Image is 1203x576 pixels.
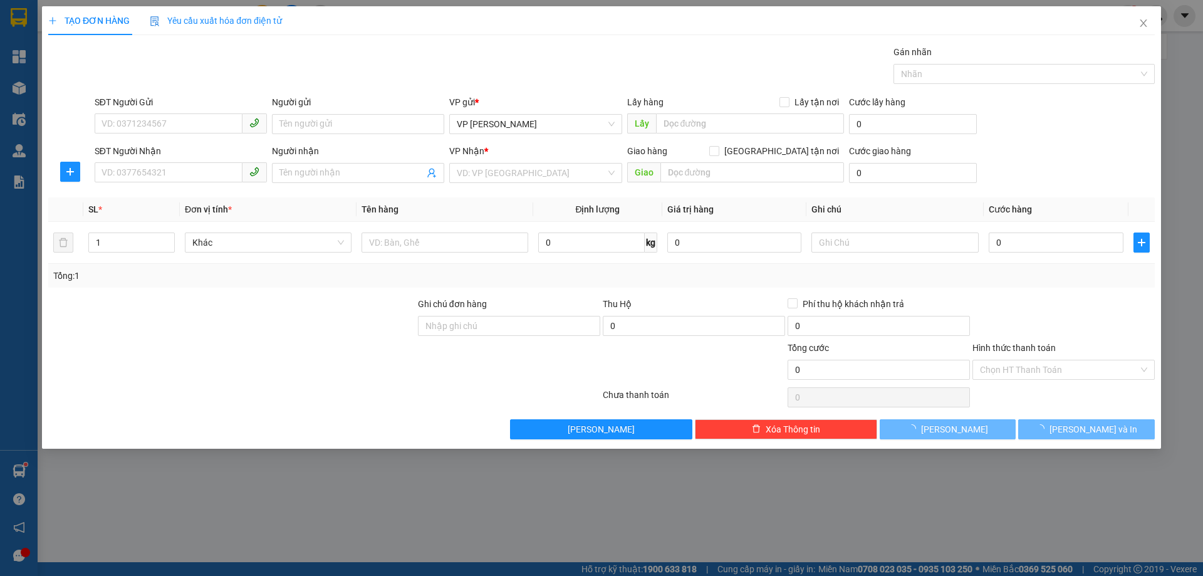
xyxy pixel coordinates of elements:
input: Ghi chú đơn hàng [418,316,600,336]
div: Người nhận [272,144,444,158]
span: Lấy [627,113,656,134]
span: Yêu cầu xuất hóa đơn điện tử [150,16,282,26]
span: Tên hàng [362,204,398,214]
span: Phí thu hộ khách nhận trả [798,297,909,311]
span: Lấy tận nơi [789,95,844,109]
label: Cước giao hàng [849,146,911,156]
span: plus [48,16,57,25]
span: VP Nguyễn Quốc Trị [457,115,615,134]
div: Chưa thanh toán [601,388,786,410]
span: SL [88,204,98,214]
span: phone [249,167,259,177]
span: Lấy hàng [627,97,664,107]
span: phone [249,118,259,128]
span: [PERSON_NAME] [922,422,989,436]
span: Giao [627,162,660,182]
span: Xóa Thông tin [766,422,820,436]
button: [PERSON_NAME] [880,419,1016,439]
span: Giao hàng [627,146,667,156]
input: 0 [667,233,802,253]
span: plus [1134,238,1149,248]
label: Ghi chú đơn hàng [418,299,487,309]
img: icon [150,16,160,26]
input: Cước lấy hàng [849,114,977,134]
label: Hình thức thanh toán [972,343,1056,353]
button: deleteXóa Thông tin [695,419,878,439]
div: SĐT Người Nhận [95,144,267,158]
button: Close [1126,6,1161,41]
span: Thu Hộ [603,299,632,309]
button: plus [60,162,80,182]
span: [PERSON_NAME] [568,422,635,436]
label: Gán nhãn [893,47,932,57]
span: plus [61,167,80,177]
div: Tổng: 1 [53,269,464,283]
span: Đơn vị tính [185,204,232,214]
input: Dọc đường [660,162,844,182]
label: Cước lấy hàng [849,97,905,107]
span: user-add [427,168,437,178]
div: VP gửi [450,95,622,109]
span: Khác [192,233,344,252]
button: delete [53,233,73,253]
span: [PERSON_NAME] và In [1049,422,1137,436]
span: TẠO ĐƠN HÀNG [48,16,130,26]
span: Cước hàng [989,204,1032,214]
span: loading [1036,424,1049,433]
div: SĐT Người Gửi [95,95,267,109]
div: Người gửi [272,95,444,109]
input: Dọc đường [656,113,844,134]
span: Định lượng [576,204,620,214]
th: Ghi chú [807,197,984,222]
span: [GEOGRAPHIC_DATA] tận nơi [719,144,844,158]
span: close [1138,18,1148,28]
button: [PERSON_NAME] và In [1019,419,1155,439]
input: Ghi Chú [812,233,979,253]
span: delete [752,424,761,434]
span: Tổng cước [788,343,829,353]
input: Cước giao hàng [849,163,977,183]
span: VP Nhận [450,146,485,156]
span: kg [645,233,657,253]
span: Giá trị hàng [667,204,714,214]
input: VD: Bàn, Ghế [362,233,528,253]
span: loading [908,424,922,433]
button: [PERSON_NAME] [511,419,693,439]
button: plus [1133,233,1150,253]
